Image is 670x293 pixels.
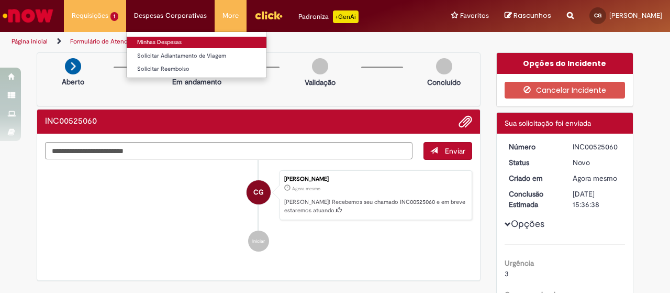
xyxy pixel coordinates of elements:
div: 29/09/2025 14:36:38 [573,173,621,183]
span: CG [594,12,601,19]
dt: Número [501,142,565,152]
img: ServiceNow [1,5,55,26]
img: arrow-next.png [65,58,81,74]
dt: Criado em [501,173,565,183]
b: Urgência [505,258,534,268]
p: Em andamento [172,77,221,87]
textarea: Digite sua mensagem aqui... [45,142,412,159]
span: Enviar [445,146,465,156]
div: Novo [573,157,621,168]
div: Padroniza [298,10,359,23]
a: Página inicial [12,37,48,46]
div: [DATE] 15:36:38 [573,189,621,210]
p: +GenAi [333,10,359,23]
a: Rascunhos [505,11,551,21]
dt: Status [501,157,565,168]
span: Despesas Corporativas [134,10,207,21]
span: Rascunhos [513,10,551,20]
span: More [222,10,239,21]
p: [PERSON_NAME]! Recebemos seu chamado INC00525060 e em breve estaremos atuando. [284,198,466,214]
span: Requisições [72,10,108,21]
span: CG [253,180,264,205]
a: Solicitar Adiantamento de Viagem [127,50,266,62]
p: Concluído [427,77,461,88]
button: Enviar [423,142,472,160]
img: img-circle-grey.png [436,58,452,74]
ul: Despesas Corporativas [126,31,267,78]
dt: Conclusão Estimada [501,189,565,210]
div: Opções do Incidente [497,53,633,74]
span: [PERSON_NAME] [609,11,662,20]
div: INC00525060 [573,142,621,152]
span: Sua solicitação foi enviada [505,118,591,128]
li: Carolina Mendonca De Souza Goncalves [45,170,472,221]
p: Aberto [62,77,84,87]
ul: Trilhas de página [8,32,439,51]
ul: Histórico de tíquete [45,160,472,263]
p: Validação [305,77,336,88]
h2: INC00525060 Histórico de tíquete [45,117,97,126]
span: 3 [505,269,509,278]
span: Agora mesmo [292,186,320,192]
span: Agora mesmo [573,173,617,183]
a: Minhas Despesas [127,37,266,48]
span: Favoritos [460,10,489,21]
button: Cancelar Incidente [505,82,626,99]
a: Solicitar Reembolso [127,63,266,75]
div: [PERSON_NAME] [284,176,466,182]
span: 1 [110,12,118,21]
img: click_logo_yellow_360x200.png [254,7,283,23]
div: Carolina Mendonca De Souza Goncalves [247,180,271,204]
a: Formulário de Atendimento [70,37,148,46]
time: 29/09/2025 14:36:38 [573,173,617,183]
button: Adicionar anexos [459,115,472,128]
img: img-circle-grey.png [312,58,328,74]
